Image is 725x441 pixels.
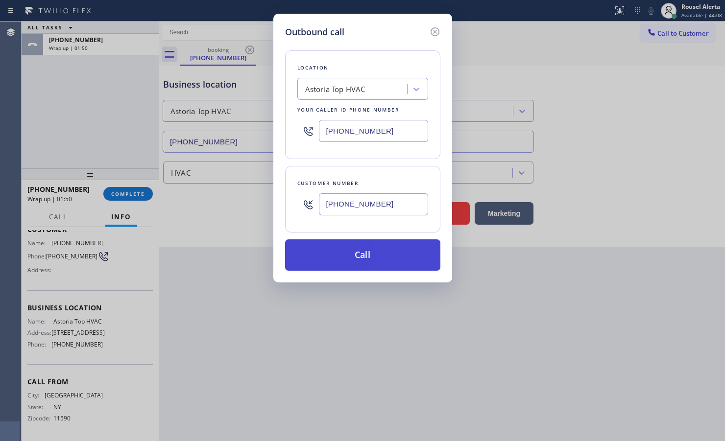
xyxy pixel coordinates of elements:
[297,105,428,115] div: Your caller id phone number
[305,84,365,95] div: Astoria Top HVAC
[285,25,344,39] h5: Outbound call
[319,193,428,215] input: (123) 456-7890
[319,120,428,142] input: (123) 456-7890
[297,63,428,73] div: Location
[285,239,440,271] button: Call
[297,178,428,188] div: Customer number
